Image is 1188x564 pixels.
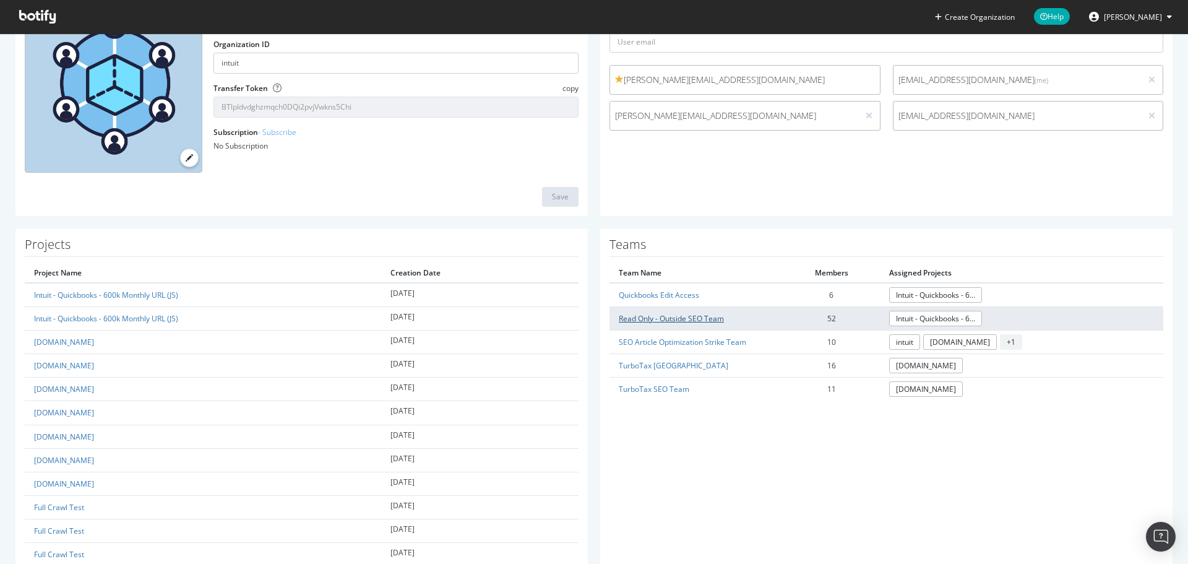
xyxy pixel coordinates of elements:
a: Intuit - Quickbooks - 600k Monthly URL (JS) [889,287,982,303]
span: Bryson Meunier [1104,12,1162,22]
h1: Teams [609,238,1163,257]
input: Organization ID [213,53,579,74]
input: User email [609,32,1163,53]
a: Quickbooks Edit Access [619,290,699,300]
a: [DOMAIN_NAME] [34,479,94,489]
a: intuit [889,334,920,350]
a: - Subscribe [258,127,296,137]
td: 16 [783,354,880,378]
td: [DATE] [381,495,579,519]
td: [DATE] [381,283,579,307]
th: Team Name [609,263,783,283]
a: [DOMAIN_NAME] [34,455,94,466]
a: TurboTax SEO Team [619,384,689,394]
a: Full Crawl Test [34,549,84,560]
td: 11 [783,378,880,401]
a: [DOMAIN_NAME] [889,381,963,397]
span: Help [1034,8,1070,25]
td: [DATE] [381,306,579,330]
h1: Projects [25,238,579,257]
button: [PERSON_NAME] [1079,7,1182,27]
a: Full Crawl Test [34,502,84,513]
a: [DOMAIN_NAME] [889,358,963,373]
div: Open Intercom Messenger [1146,522,1176,552]
div: No Subscription [213,141,579,151]
label: Transfer Token [213,83,268,93]
a: [DOMAIN_NAME] [34,407,94,418]
small: (me) [1035,76,1048,85]
div: Save [552,191,569,202]
a: TurboTax [GEOGRAPHIC_DATA] [619,360,728,371]
th: Project Name [25,263,381,283]
a: Read Only - Outside SEO Team [619,313,724,324]
td: [DATE] [381,378,579,401]
td: 10 [783,330,880,354]
td: [DATE] [381,425,579,448]
span: + 1 [1000,334,1022,350]
td: 6 [783,283,880,307]
a: [DOMAIN_NAME] [34,360,94,371]
a: Intuit - Quickbooks - 600k Monthly URL (JS) [34,290,178,300]
span: [EMAIL_ADDRESS][DOMAIN_NAME] [898,110,1137,122]
label: Subscription [213,127,296,137]
span: [PERSON_NAME][EMAIL_ADDRESS][DOMAIN_NAME] [615,110,853,122]
a: [DOMAIN_NAME] [34,432,94,442]
a: Full Crawl Test [34,526,84,536]
span: [EMAIL_ADDRESS][DOMAIN_NAME] [898,74,1137,86]
span: [PERSON_NAME][EMAIL_ADDRESS][DOMAIN_NAME] [615,74,875,86]
a: [DOMAIN_NAME] [34,384,94,394]
span: copy [562,83,579,93]
button: Create Organization [934,11,1015,23]
td: [DATE] [381,472,579,495]
th: Assigned Projects [880,263,1163,283]
a: Intuit - Quickbooks - 600k Monthly URL (JS) [34,313,178,324]
button: Save [542,187,579,207]
th: Members [783,263,880,283]
td: [DATE] [381,354,579,378]
td: 52 [783,306,880,330]
label: Organization ID [213,39,270,50]
a: Intuit - Quickbooks - 600k Monthly URL (JS) [889,311,982,326]
td: [DATE] [381,519,579,543]
td: [DATE] [381,448,579,472]
a: SEO Article Optimization Strike Team [619,337,746,347]
a: [DOMAIN_NAME] [34,337,94,347]
td: [DATE] [381,401,579,425]
th: Creation Date [381,263,579,283]
td: [DATE] [381,330,579,354]
a: [DOMAIN_NAME] [923,334,997,350]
